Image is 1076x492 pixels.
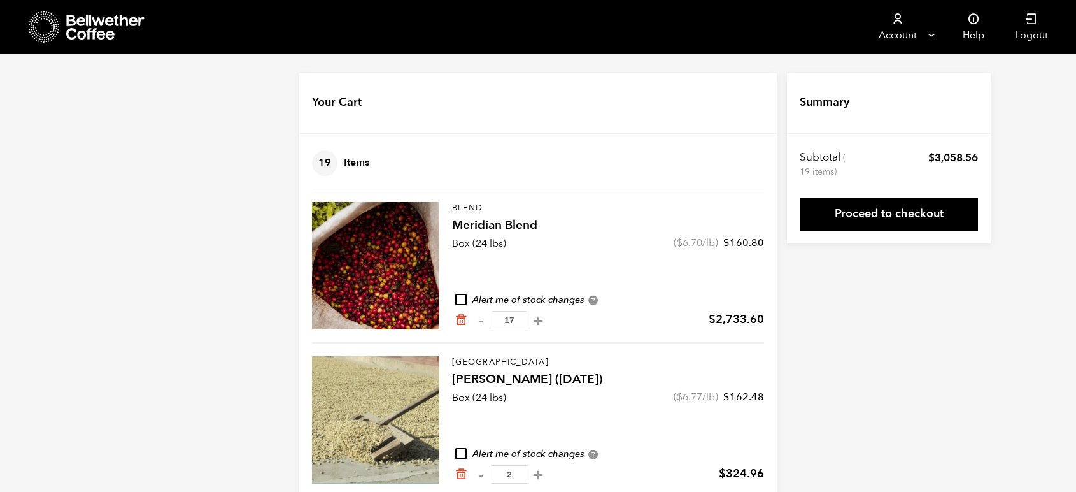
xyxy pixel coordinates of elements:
bdi: 162.48 [723,390,764,404]
p: Blend [452,202,764,215]
p: Box (24 lbs) [452,236,506,251]
span: $ [723,390,730,404]
bdi: 2,733.60 [709,312,764,328]
bdi: 324.96 [719,466,764,482]
span: ( /lb) [674,236,718,250]
span: ( /lb) [674,390,718,404]
h4: Your Cart [312,94,362,111]
span: $ [677,236,683,250]
th: Subtotal [800,150,847,178]
h4: [PERSON_NAME] ([DATE]) [452,371,764,389]
bdi: 3,058.56 [928,150,978,165]
span: 19 [312,150,337,176]
span: $ [677,390,683,404]
button: - [472,314,488,327]
input: Qty [492,465,527,484]
h4: Summary [800,94,849,111]
button: - [472,468,488,481]
a: Remove from cart [455,468,467,481]
span: $ [709,312,716,328]
p: Box (24 lbs) [452,390,506,405]
span: $ [723,236,730,250]
div: Alert me of stock changes [452,447,764,461]
button: + [530,468,546,481]
div: Alert me of stock changes [452,293,764,307]
bdi: 6.77 [677,390,702,404]
bdi: 6.70 [677,236,702,250]
span: $ [928,150,935,165]
p: [GEOGRAPHIC_DATA] [452,356,764,369]
h4: Items [312,150,369,176]
a: Remove from cart [455,314,467,327]
bdi: 160.80 [723,236,764,250]
h4: Meridian Blend [452,217,764,235]
a: Proceed to checkout [800,198,978,231]
input: Qty [492,311,527,329]
button: + [530,314,546,327]
span: $ [719,466,726,482]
